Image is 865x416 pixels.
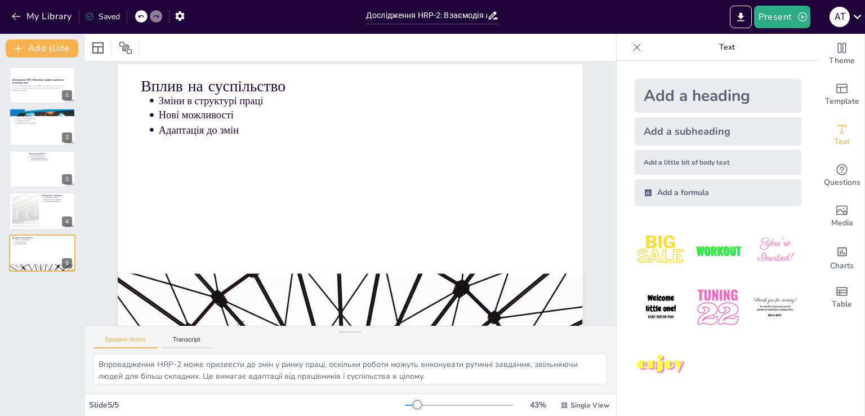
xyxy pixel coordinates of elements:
[89,39,107,57] div: Layout
[830,260,854,272] span: Charts
[834,136,850,148] span: Text
[12,236,72,239] p: Вплив на суспільство
[830,6,850,28] button: А Т
[15,241,72,243] p: Нові можливості
[524,400,551,410] div: 43 %
[692,281,744,334] img: 5.jpeg
[9,108,75,145] div: 2
[6,39,78,57] button: Add slide
[8,7,77,25] button: My Library
[44,198,72,201] p: Використання в навчанні
[32,154,72,157] p: Передові технології
[825,95,859,108] span: Template
[635,224,687,277] img: 1.jpeg
[228,11,582,224] p: Зміни в структурі праці
[754,6,810,28] button: Present
[15,238,72,241] p: Зміни в структурі праці
[15,242,72,245] p: Адаптація до змін
[749,281,801,334] img: 6.jpeg
[635,339,687,391] img: 7.jpeg
[17,120,75,122] p: Адаптивність HRP-2
[824,176,860,189] span: Questions
[819,34,864,74] div: Change the overall theme
[213,36,567,249] p: Адаптація до змін
[93,336,157,348] button: Speaker Notes
[85,11,120,22] div: Saved
[17,122,75,124] p: Універсальність застосування
[570,401,609,410] span: Single View
[62,132,72,143] div: 2
[12,78,64,85] strong: Дослідження HRP-2: Взаємодія людини та робота в сучасному світі
[93,353,607,384] textarea: Впровадження HRP-2 може призвести до змін у ринку праці, оскільки роботи можуть виконувати рутинн...
[9,67,75,104] div: 1
[62,216,72,227] div: 4
[819,74,864,115] div: Add ready made slides
[749,224,801,277] img: 3.jpeg
[830,7,850,27] div: А Т
[44,197,72,199] p: Взаємодія з людьми
[32,157,72,159] p: Сприйняття середовища
[635,150,801,175] div: Add a little bit of body text
[692,224,744,277] img: 2.jpeg
[62,90,72,100] div: 1
[9,151,75,188] div: 3
[162,336,212,348] button: Transcript
[119,41,132,55] span: Position
[62,258,72,268] div: 5
[831,217,853,229] span: Media
[635,79,801,113] div: Add a heading
[819,156,864,196] div: Get real-time input from your audience
[42,194,72,197] p: Взаємодія з людьми
[832,298,852,311] span: Table
[819,196,864,237] div: Add images, graphics, shapes or video
[32,159,72,161] p: Вдосконалення технологій
[635,117,801,145] div: Add a subheading
[819,237,864,277] div: Add charts and graphs
[44,201,72,203] p: Підтримка в медицині
[819,115,864,156] div: Add text boxes
[89,400,405,410] div: Slide 5 / 5
[635,281,687,334] img: 4.jpeg
[12,85,72,89] p: У цій презентації ми розглянемо робот HRP-2, його функції та роль у сучасному суспільстві, а тако...
[635,179,801,206] div: Add a formula
[9,192,75,229] div: 4
[9,234,75,272] div: 5
[17,117,75,120] p: HRP-2 - гуманоїдний робот
[819,277,864,318] div: Add a table
[366,7,487,24] input: Insert title
[12,89,72,91] p: Generated with [URL]
[29,152,72,156] p: Технології HRP-2
[16,114,76,118] p: Що таке HRP-2?
[220,24,574,237] p: Нові можливості
[829,55,855,67] span: Theme
[730,6,752,28] button: Export to PowerPoint
[62,174,72,184] div: 3
[646,34,808,61] p: Text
